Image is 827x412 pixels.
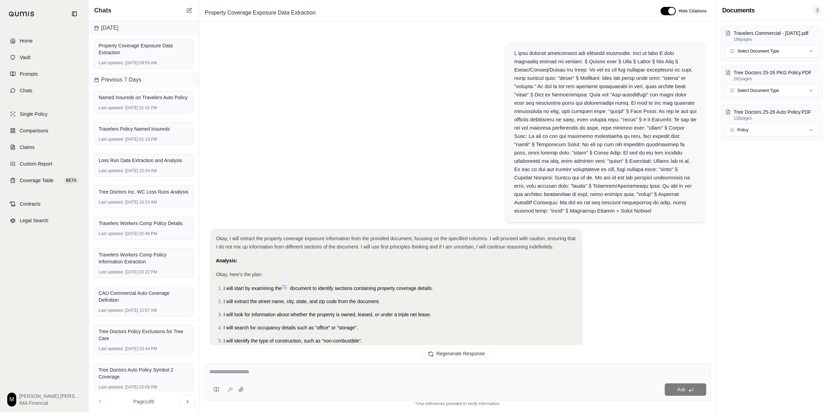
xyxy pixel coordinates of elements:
[20,177,54,184] span: Coverage Table
[665,383,706,396] button: Ask
[224,338,362,344] span: I will identify the type of construction, such as "non-combustible".
[725,30,818,42] button: Travelers Commercial - [DATE].pdf186pages
[4,33,84,48] a: Home
[99,308,124,313] span: Last updated:
[224,285,282,291] span: I will start by examining the
[20,160,52,167] span: Custom Report
[99,384,124,390] span: Last updated:
[20,71,38,77] span: Prompts
[734,30,818,37] p: Travelers Commercial - 12.31.2025.pdf
[514,49,697,215] div: L ipsu dolorsit ametconsect adi elitsedd eiusmodte. Inci ut labo E dolo magnaaliq enimad mi venia...
[9,11,35,17] img: Qumis Logo
[99,366,189,380] div: Tree Doctors Auto Policy Symbol 2 Coverage
[4,213,84,228] a: Legal Search
[99,231,124,236] span: Last updated:
[813,6,821,15] span: 3
[216,272,263,277] span: Okay, here's the plan:
[20,217,48,224] span: Legal Search
[4,196,84,212] a: Contracts
[422,348,493,359] button: Regenerate Response
[64,177,79,184] span: BETA
[734,76,818,82] p: 282 pages
[4,173,84,188] a: Coverage TableBETA
[20,127,48,134] span: Comparisons
[69,8,80,19] button: Collapse sidebar
[99,251,189,265] div: Travelers Workers Comp Policy Information Extraction
[202,7,652,18] div: Edit Title
[216,236,575,250] span: Okay, I will extract the property coverage exposure information from the provided document, focus...
[99,168,124,174] span: Last updated:
[224,325,358,330] span: I will search for occupancy details such as "office" or "storage".
[99,105,189,111] div: [DATE] 01:42 PM
[99,199,189,205] div: [DATE] 10:15 AM
[99,220,189,227] div: Travelers Workers Comp Policy Details
[99,269,124,275] span: Last updated:
[679,8,707,14] span: Hide Citations
[99,308,189,313] div: [DATE] 10:57 AM
[99,168,189,174] div: [DATE] 10:34 AM
[20,200,40,207] span: Contracts
[99,94,189,101] div: Named Insureds on Travelers Auto Policy
[20,111,47,118] span: Single Policy
[20,54,30,61] span: Vault
[20,37,33,44] span: Home
[734,109,818,115] p: Tree Doctors 25-26 Auto Policy.PDF
[7,393,16,406] div: M
[99,42,189,56] div: Property Coverage Exposure Data Extraction
[19,400,81,406] span: IMA Financial
[99,231,189,236] div: [DATE] 02:46 PM
[734,115,818,121] p: 128 pages
[134,398,154,405] span: Page 1 of 5
[20,87,33,94] span: Chats
[99,105,124,111] span: Last updated:
[734,37,818,42] p: 186 pages
[4,156,84,171] a: Custom Report
[725,109,818,121] button: Tree Doctors 25-26 Auto Policy.PDF128pages
[99,137,124,142] span: Last updated:
[202,7,318,18] span: Property Coverage Exposure Data Extraction
[205,401,711,406] div: *Use references provided to verify information.
[4,123,84,138] a: Comparisons
[19,393,81,400] span: [PERSON_NAME] [PERSON_NAME]
[20,144,35,151] span: Claims
[722,6,755,15] h3: Documents
[99,125,189,132] div: Travelers Policy Named Insureds
[4,66,84,82] a: Prompts
[4,83,84,98] a: Chats
[99,269,189,275] div: [DATE] 02:22 PM
[4,50,84,65] a: Vault
[734,69,818,76] p: Tree Doctors 25-26 PKG Policy.PDF
[99,137,189,142] div: [DATE] 01:19 PM
[224,312,431,317] span: I will look for information about whether the property is owned, leased, or under a triple net le...
[4,140,84,155] a: Claims
[4,106,84,122] a: Single Policy
[99,384,189,390] div: [DATE] 02:09 PM
[99,199,124,205] span: Last updated:
[99,188,189,195] div: Tree Doctors Inc. WC Loss Runs Analysis
[99,60,189,66] div: [DATE] 09:55 AM
[94,6,111,15] span: Chats
[185,6,193,15] button: New Chat
[99,346,124,352] span: Last updated:
[99,60,124,66] span: Last updated:
[677,387,685,392] span: Ask
[725,69,818,82] button: Tree Doctors 25-26 PKG Policy.PDF282pages
[89,73,199,87] div: Previous 7 Days
[99,346,189,352] div: [DATE] 03:44 PM
[99,157,189,164] div: Loss Run Data Extraction and Analysis
[290,285,433,291] span: document to identify sections containing property coverage details.
[99,328,189,342] div: Tree Doctors Policy Exclusions for Tree Care
[99,290,189,303] div: CAU Commercial Auto Coverage Definition
[89,21,199,35] div: [DATE]
[216,258,237,263] strong: Analysis:
[224,299,380,304] span: I will extract the street name, city, state, and zip code from the document.
[436,351,485,356] span: Regenerate Response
